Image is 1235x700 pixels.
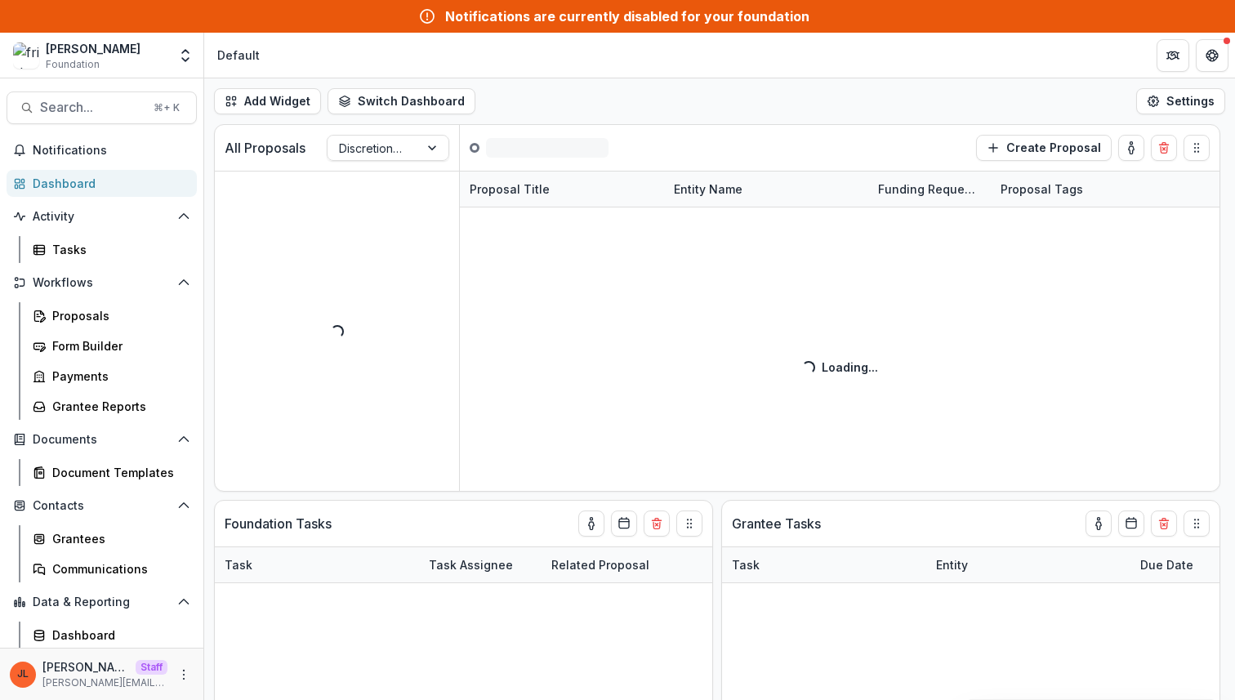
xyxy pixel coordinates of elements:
a: Proposals [26,302,197,329]
div: Dashboard [33,175,184,192]
button: Settings [1136,88,1225,114]
p: [PERSON_NAME][EMAIL_ADDRESS][DOMAIN_NAME] [42,675,167,690]
button: Search... [7,91,197,124]
nav: breadcrumb [211,43,266,67]
button: Calendar [611,511,637,537]
a: Grantees [26,525,197,552]
button: Delete card [1151,135,1177,161]
a: Tasks [26,236,197,263]
button: toggle-assigned-to-me [578,511,604,537]
button: Create Proposal [976,135,1112,161]
a: Document Templates [26,459,197,486]
button: More [174,665,194,684]
div: Notifications are currently disabled for your foundation [445,7,809,26]
img: frist [13,42,39,69]
span: Documents [33,433,171,447]
button: toggle-assigned-to-me [1086,511,1112,537]
p: [PERSON_NAME] [42,658,129,675]
div: Document Templates [52,464,184,481]
div: Default [217,47,260,64]
a: Grantee Reports [26,393,197,420]
div: Proposals [52,307,184,324]
button: Get Help [1196,39,1228,72]
span: Workflows [33,276,171,290]
p: All Proposals [225,138,305,158]
span: Data & Reporting [33,595,171,609]
button: Open Contacts [7,493,197,519]
button: Drag [1184,511,1210,537]
span: Notifications [33,144,190,158]
div: ⌘ + K [150,99,183,117]
p: Foundation Tasks [225,514,332,533]
button: toggle-assigned-to-me [1118,135,1144,161]
a: Dashboard [26,622,197,649]
button: Switch Dashboard [328,88,475,114]
div: Form Builder [52,337,184,354]
button: Open Documents [7,426,197,453]
a: Payments [26,363,197,390]
div: Communications [52,560,184,577]
div: Dashboard [52,626,184,644]
a: Communications [26,555,197,582]
button: Open Workflows [7,270,197,296]
div: Grantee Reports [52,398,184,415]
button: Partners [1157,39,1189,72]
div: Payments [52,368,184,385]
button: Open entity switcher [174,39,197,72]
p: Staff [136,660,167,675]
button: Delete card [644,511,670,537]
button: Add Widget [214,88,321,114]
div: Grantees [52,530,184,547]
p: Grantee Tasks [732,514,821,533]
button: Drag [1184,135,1210,161]
span: Activity [33,210,171,224]
div: Tasks [52,241,184,258]
button: Notifications [7,137,197,163]
span: Foundation [46,57,100,72]
span: Contacts [33,499,171,513]
button: Open Data & Reporting [7,589,197,615]
div: [PERSON_NAME] [46,40,140,57]
span: Search... [40,100,144,115]
button: Drag [676,511,702,537]
a: Form Builder [26,332,197,359]
button: Open Activity [7,203,197,230]
div: Jeanne Locker [17,669,29,680]
a: Dashboard [7,170,197,197]
button: Delete card [1151,511,1177,537]
button: Calendar [1118,511,1144,537]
